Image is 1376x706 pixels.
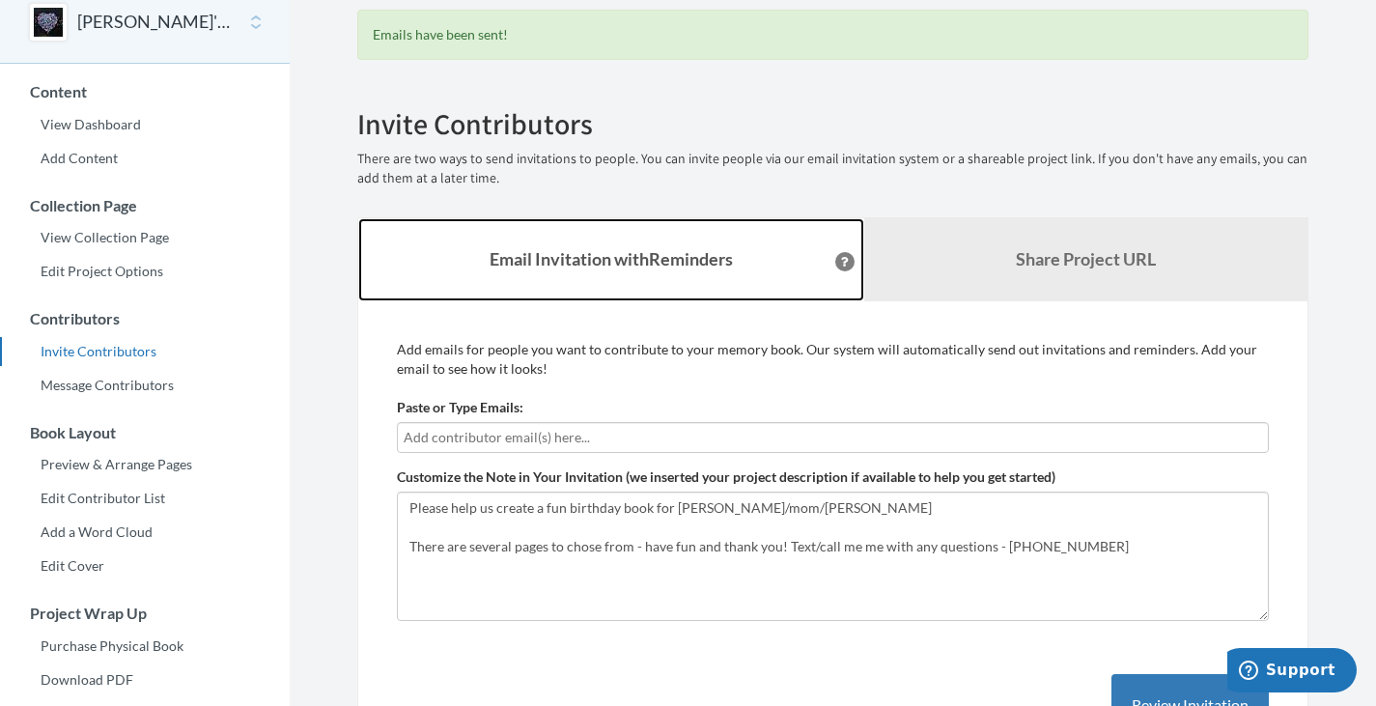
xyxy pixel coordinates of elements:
label: Customize the Note in Your Invitation (we inserted your project description if available to help ... [397,467,1055,487]
p: There are two ways to send invitations to people. You can invite people via our email invitation ... [357,150,1308,188]
strong: Email Invitation with Reminders [490,248,733,269]
input: Add contributor email(s) here... [404,427,1262,448]
h3: Book Layout [1,424,290,441]
h3: Contributors [1,310,290,327]
textarea: Please help us create a fun birthday book for [PERSON_NAME]/mom/[PERSON_NAME] [397,492,1269,621]
iframe: Opens a widget where you can chat to one of our agents [1227,648,1357,696]
b: Share Project URL [1016,248,1156,269]
h3: Project Wrap Up [1,605,290,622]
h2: Invite Contributors [357,108,1308,140]
label: Paste or Type Emails: [397,398,523,417]
p: Add emails for people you want to contribute to your memory book. Our system will automatically s... [397,340,1269,379]
h3: Collection Page [1,197,290,214]
div: Emails have been sent! [357,10,1308,60]
button: [PERSON_NAME]'s 80th [77,10,234,35]
h3: Content [1,83,290,100]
